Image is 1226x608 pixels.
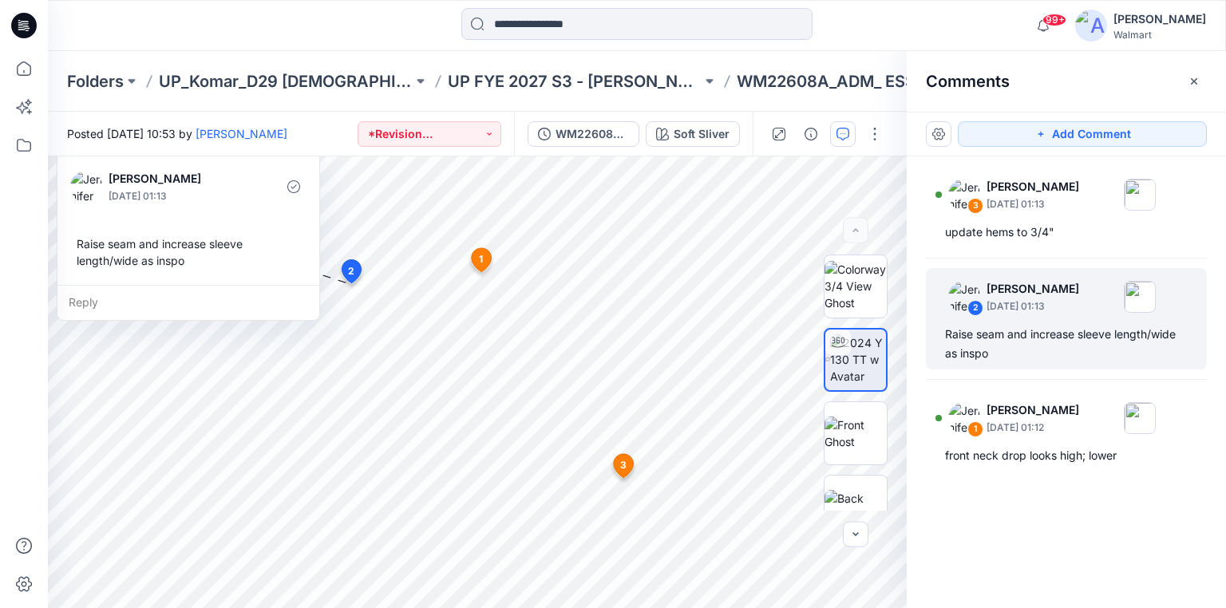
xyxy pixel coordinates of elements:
p: [PERSON_NAME] [987,279,1079,298]
p: [PERSON_NAME] [987,177,1079,196]
span: Posted [DATE] 10:53 by [67,125,287,142]
img: avatar [1075,10,1107,41]
img: Colorway 3/4 View Ghost [825,261,887,311]
img: Front Ghost [825,417,887,450]
button: Add Comment [958,121,1207,147]
div: front neck drop looks high; lower [945,446,1188,465]
span: 2 [348,264,354,278]
a: [PERSON_NAME] [196,127,287,140]
p: [PERSON_NAME] [987,401,1079,420]
img: Jennifer Yerkes [70,171,102,203]
img: Jennifer Yerkes [948,179,980,211]
p: WM22608A_ADM_ ESSENTIALS TEE [737,70,991,93]
div: Reply [57,285,319,320]
button: WM22608A_ ESSENTIALS TEE REV1 [528,121,639,147]
div: Raise seam and increase sleeve length/wide as inspo [70,229,306,275]
div: WM22608A_ ESSENTIALS TEE REV1 [556,125,629,143]
p: [DATE] 01:13 [987,298,1079,314]
div: [PERSON_NAME] [1113,10,1206,29]
div: 3 [967,198,983,214]
div: Walmart [1113,29,1206,41]
img: Jennifer Yerkes [948,402,980,434]
p: [DATE] 01:12 [987,420,1079,436]
span: 1 [479,252,483,266]
span: 99+ [1042,14,1066,26]
a: Folders [67,70,124,93]
button: Soft Sliver [646,121,740,147]
div: 1 [967,421,983,437]
div: Soft Sliver [674,125,730,143]
img: Jennifer Yerkes [948,281,980,313]
span: 3 [620,458,627,472]
p: [DATE] 01:13 [109,188,239,204]
img: Back Ghost [825,490,887,523]
a: UP_Komar_D29 [DEMOGRAPHIC_DATA] Sleep [159,70,413,93]
p: [DATE] 01:13 [987,196,1079,212]
div: 2 [967,300,983,316]
div: update hems to 3/4" [945,223,1188,242]
img: 2024 Y 130 TT w Avatar [830,334,886,385]
a: UP FYE 2027 S3 - [PERSON_NAME] D29 [DEMOGRAPHIC_DATA] Sleepwear [448,70,702,93]
div: Raise seam and increase sleeve length/wide as inspo [945,325,1188,363]
h2: Comments [926,72,1010,91]
button: Details [798,121,824,147]
p: [PERSON_NAME] [109,169,239,188]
